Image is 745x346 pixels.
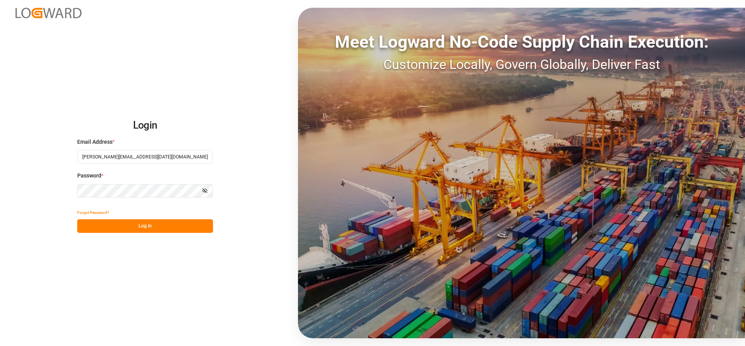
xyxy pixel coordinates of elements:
div: Customize Locally, Govern Globally, Deliver Fast [298,55,745,74]
h2: Login [77,113,213,138]
button: Forgot Password? [77,206,109,219]
div: Meet Logward No-Code Supply Chain Execution: [298,29,745,55]
span: Password [77,172,101,180]
button: Log In [77,219,213,233]
input: Enter your email [77,150,213,164]
span: Email Address [77,138,113,146]
img: Logward_new_orange.png [16,8,81,18]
